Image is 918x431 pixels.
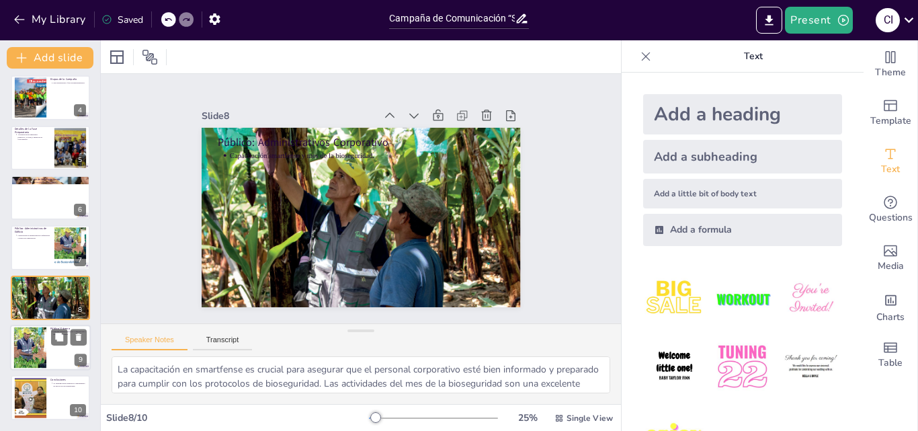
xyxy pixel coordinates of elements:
p: La campaña busca asegurar el cumplimiento de protocolos de bioseguridad. [53,382,86,387]
p: Capacitación smartfense y mes de la bioseguridad. [385,63,424,338]
button: Export to PowerPoint [756,7,782,34]
input: Insert title [389,9,515,28]
div: Add a table [864,331,917,379]
div: 25 % [511,412,544,424]
span: Questions [869,210,913,225]
p: Detalles de la Fase Preparatoria [15,127,50,134]
span: Theme [875,65,906,80]
p: Mailing resumen protocolo y capacitación a personal de servicio. [54,330,87,336]
img: 4.jpeg [643,336,706,398]
div: 6 [74,204,86,216]
button: Delete Slide [71,329,87,345]
p: Fase preparatoria y fase de implementación. [53,82,86,85]
div: 6 [11,175,90,220]
img: 2.jpeg [711,268,774,330]
div: 7 [74,254,86,266]
div: 8 [74,304,86,316]
img: 3.jpeg [780,268,842,330]
span: Media [878,259,904,274]
div: 8 [11,276,90,320]
span: Position [142,49,158,65]
div: Add a formula [643,214,842,246]
img: 5.jpeg [711,336,774,398]
button: Present [785,7,852,34]
p: Capacitación de sensibilización a influencers y réplica de capacitación. [17,235,50,239]
div: Add a heading [643,94,842,134]
p: Capacitación smartfense y mes de la bioseguridad. [17,281,86,284]
div: 9 [75,354,87,366]
div: 10 [11,375,90,420]
img: 1.jpeg [643,268,706,330]
div: 5 [11,126,90,170]
p: Etapas de la Campaña [50,77,86,81]
div: 10 [70,404,86,416]
span: Charts [876,310,905,325]
p: Público: Administrativos Corporativo [394,49,439,336]
div: Saved [101,13,143,26]
div: Add charts and graphs [864,282,917,331]
span: Table [878,356,903,370]
div: Add a little bit of body text [643,179,842,208]
button: C I [876,7,900,34]
div: 4 [11,75,90,120]
button: Add slide [7,47,93,69]
span: Template [870,114,911,128]
div: Get real-time input from your audience [864,186,917,234]
img: 6.jpeg [780,336,842,398]
p: Público: Administrativos Corporativo [15,277,86,281]
div: Change the overall theme [864,40,917,89]
textarea: La capacitación en smartfense es crucial para asegurar que el personal corporativo esté bien info... [112,356,610,393]
p: Público: Administrativos de Edificio [15,227,50,234]
p: Actualización de materiales [PERSON_NAME] y medición de conocimiento. [17,133,50,141]
div: 7 [11,225,90,270]
button: Transcript [193,336,253,350]
div: Add ready made slides [864,89,917,137]
div: Add a subheading [643,140,842,173]
div: Add images, graphics, shapes or video [864,234,917,282]
p: Detalles de la Fase de Implementación [15,178,86,182]
p: Conclusiones [50,377,86,381]
div: C I [876,8,900,32]
button: Duplicate Slide [51,329,67,345]
span: Text [881,162,900,177]
div: Layout [106,46,128,68]
p: Text [657,40,850,73]
button: Speaker Notes [112,336,187,350]
div: 9 [10,325,91,370]
div: Slide 8 / 10 [106,412,369,424]
button: My Library [10,9,91,30]
p: Público: Externo [50,327,87,331]
div: 4 [74,104,86,116]
div: Add text boxes [864,137,917,186]
span: Single View [567,413,613,424]
p: Capacitación técnica y activación para sensibilización. [17,181,86,184]
div: Slide 8 [421,31,452,205]
div: 5 [74,154,86,166]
